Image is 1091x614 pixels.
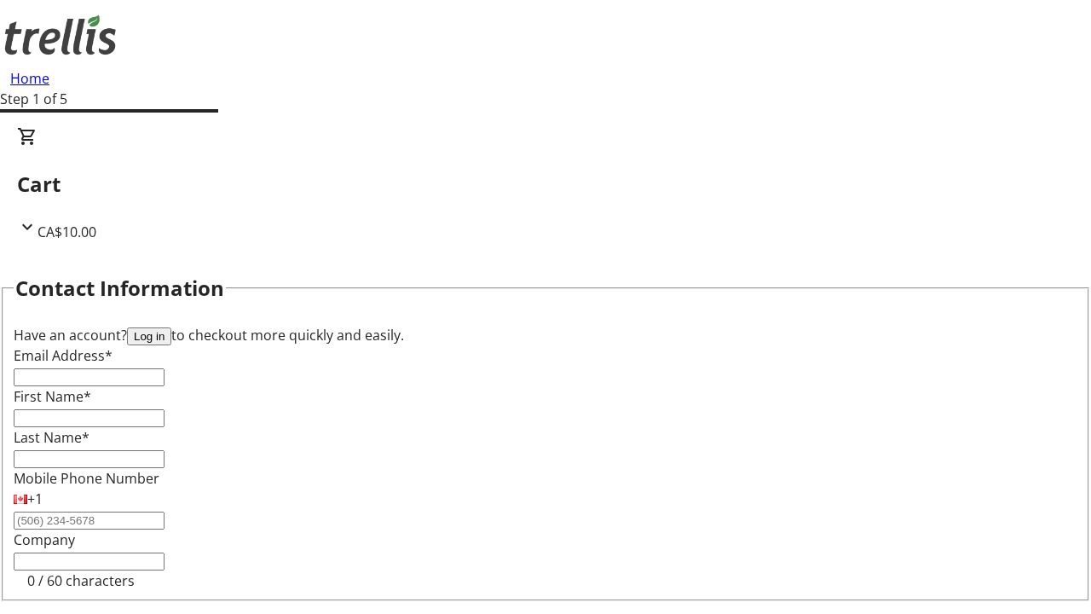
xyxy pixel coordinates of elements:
h2: Cart [17,169,1074,200]
h2: Contact Information [15,273,224,304]
button: Log in [127,327,171,345]
span: CA$10.00 [38,223,96,241]
label: Mobile Phone Number [14,469,159,488]
div: Have an account? to checkout more quickly and easily. [14,325,1077,345]
div: CartCA$10.00 [17,126,1074,242]
input: (506) 234-5678 [14,512,165,530]
tr-character-limit: 0 / 60 characters [27,571,135,590]
label: Company [14,530,75,549]
label: Email Address* [14,346,113,365]
label: First Name* [14,387,91,406]
label: Last Name* [14,428,89,447]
